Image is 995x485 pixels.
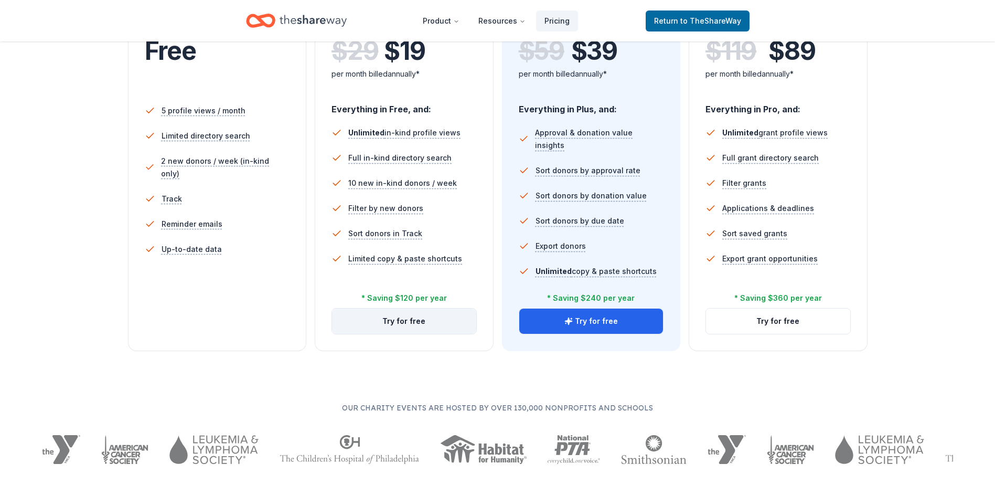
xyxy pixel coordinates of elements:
span: Track [162,193,182,205]
div: per month billed annually* [331,68,477,80]
span: Full in-kind directory search [348,152,452,164]
img: Leukemia & Lymphoma Society [169,435,258,464]
span: Export grant opportunities [722,252,818,265]
span: grant profile views [722,128,828,137]
span: in-kind profile views [348,128,461,137]
a: Returnto TheShareWay [646,10,750,31]
img: American Cancer Society [767,435,815,464]
span: copy & paste shortcuts [536,267,657,276]
span: 5 profile views / month [162,104,245,117]
span: Return [654,15,741,27]
a: Home [246,8,347,33]
span: Approval & donation value insights [535,126,664,152]
span: Unlimited [536,267,572,276]
div: Everything in Plus, and: [519,94,664,116]
button: Try for free [519,309,664,334]
div: * Saving $120 per year [361,292,447,304]
img: American Cancer Society [101,435,149,464]
span: Limited copy & paste shortcuts [348,252,462,265]
div: per month billed annually* [519,68,664,80]
div: Everything in Free, and: [331,94,477,116]
div: per month billed annually* [705,68,851,80]
span: Unlimited [348,128,384,137]
img: YMCA [42,435,80,464]
span: Full grant directory search [722,152,819,164]
span: 10 new in-kind donors / week [348,177,457,189]
span: Sort saved grants [722,227,787,240]
span: Applications & deadlines [722,202,814,215]
p: Our charity events are hosted by over 130,000 nonprofits and schools [42,402,953,414]
span: Free [145,35,196,66]
button: Resources [470,10,534,31]
img: The Children's Hospital of Philadelphia [280,435,419,464]
span: Sort donors by donation value [536,189,647,202]
div: * Saving $240 per year [547,292,635,304]
button: Try for free [332,309,476,334]
span: Unlimited [722,128,758,137]
span: Filter by new donors [348,202,423,215]
span: Filter grants [722,177,766,189]
span: to TheShareWay [680,16,741,25]
img: Habitat for Humanity [440,435,527,464]
div: * Saving $360 per year [734,292,822,304]
span: 2 new donors / week (in-kind only) [161,155,290,180]
img: Smithsonian [621,435,687,464]
span: Reminder emails [162,218,222,230]
button: Product [414,10,468,31]
a: Pricing [536,10,578,31]
span: $ 19 [384,36,425,66]
span: Sort donors by due date [536,215,624,227]
span: Up-to-date data [162,243,222,256]
button: Try for free [706,309,850,334]
nav: Main [414,8,578,33]
span: Sort donors by approval rate [536,164,640,177]
img: Leukemia & Lymphoma Society [835,435,924,464]
img: YMCA [708,435,746,464]
span: Limited directory search [162,130,250,142]
img: National PTA [548,435,601,464]
span: $ 39 [571,36,617,66]
span: $ 89 [768,36,815,66]
span: Export donors [536,240,586,252]
div: Everything in Pro, and: [705,94,851,116]
span: Sort donors in Track [348,227,422,240]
